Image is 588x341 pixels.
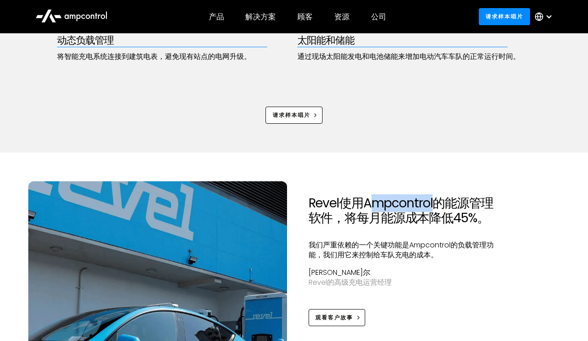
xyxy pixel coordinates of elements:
[265,107,323,123] a: 请求样本唱片
[209,12,224,22] div: 产品
[315,314,353,322] div: 观看客户故事
[309,278,501,287] div: Revel的高级充电运营经理
[245,12,276,22] div: 解决方案
[334,12,349,22] div: 资源
[479,8,531,25] a: 请求样本唱片
[57,52,291,62] p: 将智能充电系统连接到建筑电表，避免现有站点的电网升级。
[297,52,531,62] p: 通过现场太阳能发电和电池储能来增加电动汽车车队的正常运行时间。
[309,196,501,226] h2: Revel使用Ampcontrol的能源管理软件，将每月能源成本降低45%。
[309,240,501,260] p: 我们严重依赖的一个关键功能是Ampcontrol的负载管理功能，我们用它来控制给车队充电的成本。
[57,35,291,46] div: 动态负载管理
[297,12,313,22] div: 顾客
[297,35,531,46] div: 太阳能和储能
[273,111,310,119] div: 请求样本唱片
[309,309,366,326] a: 观看客户故事
[371,12,386,22] div: 公司
[309,268,501,278] div: [PERSON_NAME]尔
